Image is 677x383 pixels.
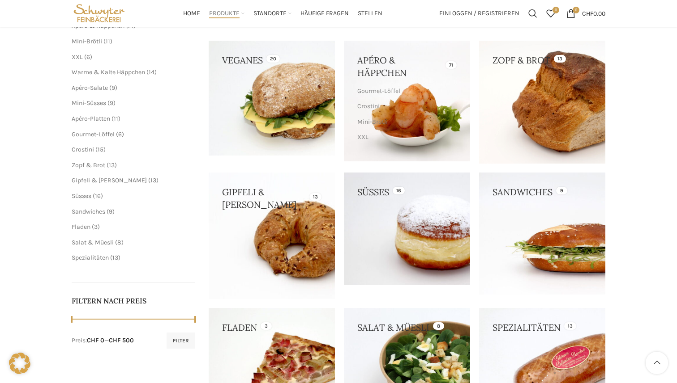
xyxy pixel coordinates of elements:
a: Home [183,4,200,22]
span: CHF [582,9,593,17]
a: Häufige Fragen [300,4,349,22]
h5: Filtern nach Preis [72,296,195,306]
a: Mini-Brötli [357,114,454,130]
a: Standorte [253,4,291,22]
button: Filter [167,332,195,349]
span: 11 [106,38,110,45]
a: Crostini [357,99,454,114]
a: Salat & Müesli [72,239,114,246]
a: Gourmet-Löffel [357,84,454,99]
a: Gipfeli & [PERSON_NAME] [72,177,147,184]
span: 13 [112,254,118,261]
span: 6 [86,53,90,61]
a: Warme & Kalte Häppchen [72,68,145,76]
a: Suchen [524,4,542,22]
a: Apéro-Platten [72,115,110,122]
span: 8 [117,239,121,246]
span: 9 [110,99,113,107]
a: Gourmet-Löffel [72,130,115,138]
a: 0 [542,4,560,22]
div: Preis: — [72,336,134,345]
span: CHF 0 [87,337,104,344]
bdi: 0.00 [582,9,605,17]
a: Sandwiches [72,208,105,215]
span: 13 [150,177,156,184]
a: Site logo [72,9,127,17]
span: 11 [114,115,118,122]
a: 0 CHF0.00 [562,4,610,22]
span: 3 [94,223,98,231]
a: Stellen [358,4,382,22]
span: 9 [109,208,112,215]
a: XXL [357,130,454,145]
a: Zopf & Brot [72,161,105,169]
span: Stellen [358,9,382,18]
a: Mini-Süsses [72,99,106,107]
a: Einloggen / Registrieren [435,4,524,22]
span: 0 [573,7,579,13]
a: XXL [72,53,83,61]
a: Spezialitäten [72,254,109,261]
span: 6 [118,130,122,138]
a: Mini-Brötli [72,38,102,45]
span: CHF 500 [109,337,134,344]
span: Standorte [253,9,287,18]
a: Crostini [72,146,94,153]
a: Fladen [72,223,90,231]
span: 16 [95,192,101,200]
span: Home [183,9,200,18]
a: Produkte [209,4,244,22]
span: 9 [111,84,115,92]
a: Warme & Kalte Häppchen [357,145,454,160]
span: 13 [109,161,115,169]
a: Apéro-Salate [72,84,108,92]
span: 15 [98,146,103,153]
span: 14 [149,68,154,76]
span: 0 [553,7,559,13]
div: Meine Wunschliste [542,4,560,22]
span: Produkte [209,9,240,18]
a: Scroll to top button [646,352,668,374]
span: Häufige Fragen [300,9,349,18]
div: Main navigation [131,4,435,22]
span: Einloggen / Registrieren [439,10,519,17]
a: Süsses [72,192,91,200]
